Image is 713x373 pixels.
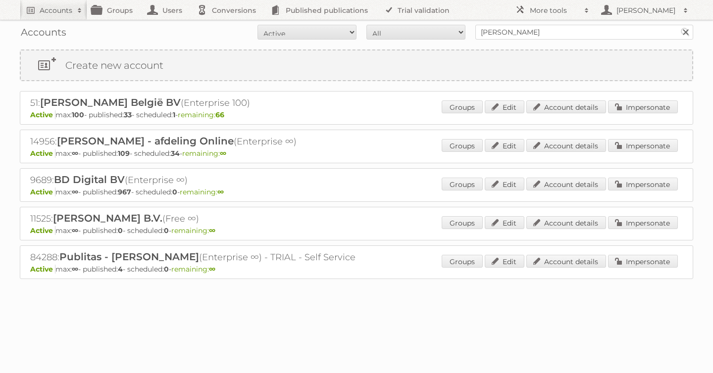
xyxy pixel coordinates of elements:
[171,265,215,274] span: remaining:
[30,110,683,119] p: max: - published: - scheduled: -
[678,25,693,40] input: Search
[30,226,55,235] span: Active
[171,149,180,158] strong: 34
[182,149,226,158] span: remaining:
[118,226,123,235] strong: 0
[53,212,162,224] span: [PERSON_NAME] B.V.
[30,187,683,196] p: max: - published: - scheduled: -
[608,100,678,113] a: Impersonate
[30,265,683,274] p: max: - published: - scheduled: -
[485,216,524,229] a: Edit
[118,265,123,274] strong: 4
[526,178,606,190] a: Account details
[608,216,678,229] a: Impersonate
[171,226,215,235] span: remaining:
[178,110,224,119] span: remaining:
[21,50,692,80] a: Create new account
[54,174,125,186] span: BD Digital BV
[173,110,175,119] strong: 1
[485,139,524,152] a: Edit
[526,255,606,268] a: Account details
[30,135,377,148] h2: 14956: (Enterprise ∞)
[442,100,483,113] a: Groups
[172,187,177,196] strong: 0
[442,255,483,268] a: Groups
[485,100,524,113] a: Edit
[30,96,377,109] h2: 51: (Enterprise 100)
[608,139,678,152] a: Impersonate
[164,265,169,274] strong: 0
[72,226,78,235] strong: ∞
[530,5,579,15] h2: More tools
[209,226,215,235] strong: ∞
[526,216,606,229] a: Account details
[180,187,224,196] span: remaining:
[72,187,78,196] strong: ∞
[485,178,524,190] a: Edit
[442,139,483,152] a: Groups
[59,251,199,263] span: Publitas - [PERSON_NAME]
[72,110,84,119] strong: 100
[608,178,678,190] a: Impersonate
[526,100,606,113] a: Account details
[30,174,377,186] h2: 9689: (Enterprise ∞)
[30,187,55,196] span: Active
[30,110,55,119] span: Active
[220,149,226,158] strong: ∞
[608,255,678,268] a: Impersonate
[614,5,678,15] h2: [PERSON_NAME]
[30,212,377,225] h2: 11525: (Free ∞)
[40,5,72,15] h2: Accounts
[124,110,132,119] strong: 33
[485,255,524,268] a: Edit
[30,149,55,158] span: Active
[72,149,78,158] strong: ∞
[526,139,606,152] a: Account details
[72,265,78,274] strong: ∞
[118,149,130,158] strong: 109
[30,226,683,235] p: max: - published: - scheduled: -
[40,96,181,108] span: [PERSON_NAME] België BV
[442,178,483,190] a: Groups
[118,187,131,196] strong: 967
[209,265,215,274] strong: ∞
[30,265,55,274] span: Active
[215,110,224,119] strong: 66
[30,251,377,264] h2: 84288: (Enterprise ∞) - TRIAL - Self Service
[57,135,234,147] span: [PERSON_NAME] - afdeling Online
[217,187,224,196] strong: ∞
[30,149,683,158] p: max: - published: - scheduled: -
[164,226,169,235] strong: 0
[442,216,483,229] a: Groups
